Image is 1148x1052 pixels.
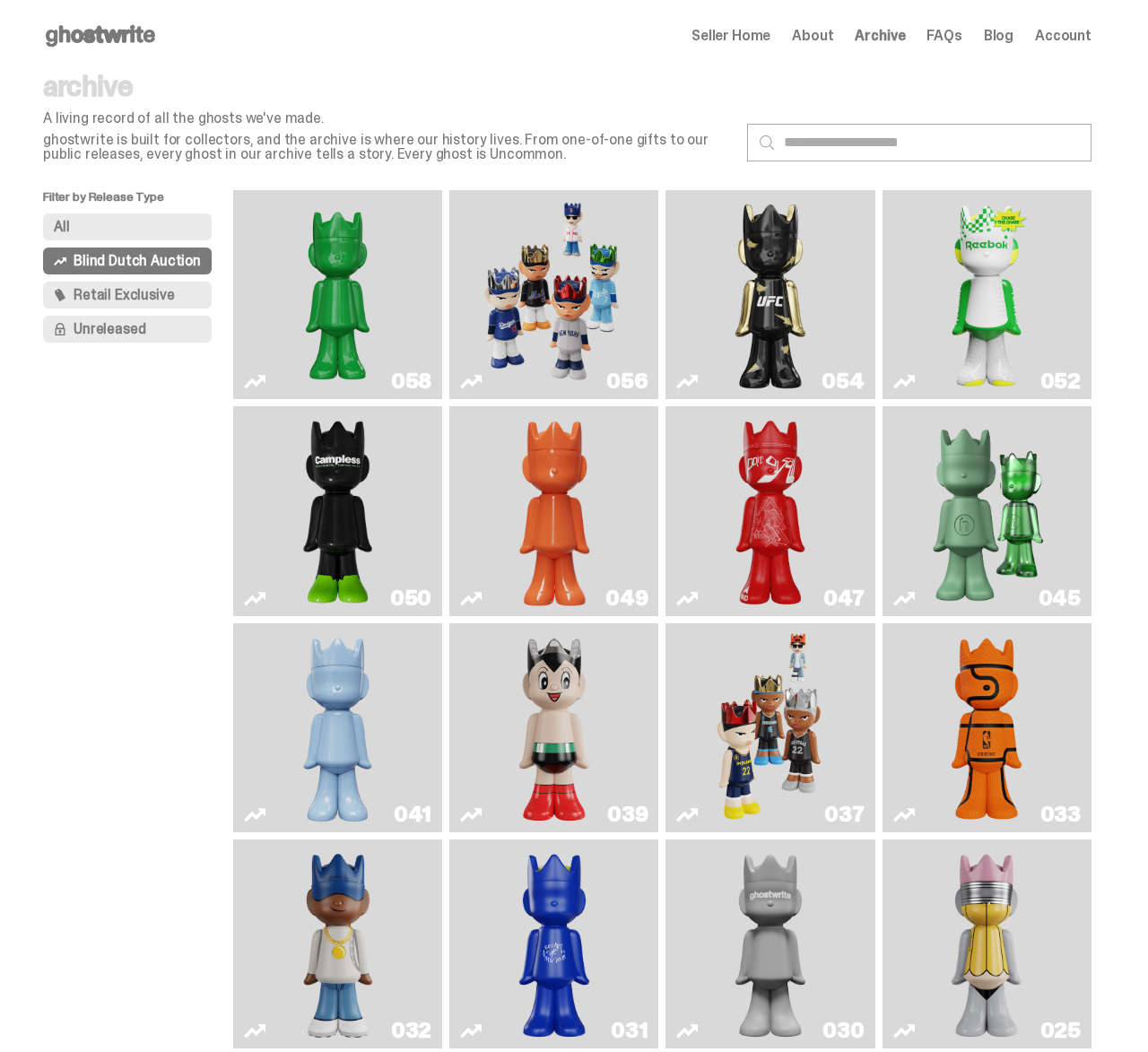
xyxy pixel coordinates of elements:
[43,248,212,274] button: Blind Dutch Auction
[391,370,431,392] div: 058
[460,847,648,1041] a: Latte
[460,630,648,825] a: Astro Boy
[855,29,905,43] a: Archive
[74,322,145,336] span: Unreleased
[43,190,233,213] p: Filter by Release Type
[944,630,1029,825] img: Game Ball
[460,413,648,608] a: Schrödinger's ghost: Orange Vibe
[500,847,609,1041] img: Latte
[43,133,733,161] p: ghostwrite is built for collectors, and the archive is where our history lives. From one-of-one g...
[390,587,431,609] div: 050
[944,197,1029,392] img: Court Victory
[893,197,1081,392] a: Court Victory
[244,197,431,392] a: Schrödinger's ghost: Sunday Green
[984,29,1013,43] a: Blog
[792,29,833,43] a: About
[283,847,393,1041] img: Swingman
[43,282,212,309] button: Retail Exclusive
[822,1020,864,1041] div: 030
[43,213,212,240] button: All
[296,413,380,608] img: Campless
[716,630,825,825] img: Game Face (2024)
[260,197,416,392] img: Schrödinger's ghost: Sunday Green
[296,630,380,825] img: Schrödinger's ghost: Winter Blue
[1035,29,1091,43] a: Account
[391,1020,431,1041] div: 032
[728,413,813,608] img: Skip
[460,197,648,392] a: Game Face (2025)
[394,804,431,825] div: 041
[512,413,596,608] img: Schrödinger's ghost: Orange Vibe
[823,587,864,609] div: 047
[54,220,70,234] span: All
[1040,1020,1081,1041] div: 025
[676,630,864,825] a: Game Face (2024)
[676,847,864,1041] a: One
[607,804,648,825] div: 039
[244,413,431,608] a: Campless
[893,630,1081,825] a: Game Ball
[611,1020,648,1041] div: 031
[932,847,1041,1041] img: No. 2 Pencil
[728,197,813,392] img: Ruby
[893,847,1081,1041] a: No. 2 Pencil
[676,197,864,392] a: Ruby
[43,72,733,100] p: archive
[920,413,1055,608] img: Present
[244,630,431,825] a: Schrödinger's ghost: Winter Blue
[43,111,733,126] p: A living record of all the ghosts we've made.
[244,847,431,1041] a: Swingman
[893,413,1081,608] a: Present
[716,847,825,1041] img: One
[605,587,648,609] div: 049
[926,29,961,43] a: FAQs
[1040,804,1081,825] div: 033
[822,370,864,392] div: 054
[74,288,174,302] span: Retail Exclusive
[1039,587,1081,609] div: 045
[512,630,596,825] img: Astro Boy
[43,316,212,343] button: Unreleased
[824,804,864,825] div: 037
[1040,370,1081,392] div: 052
[606,370,648,392] div: 056
[691,29,770,43] a: Seller Home
[74,254,201,268] span: Blind Dutch Auction
[676,413,864,608] a: Skip
[476,197,632,392] img: Game Face (2025)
